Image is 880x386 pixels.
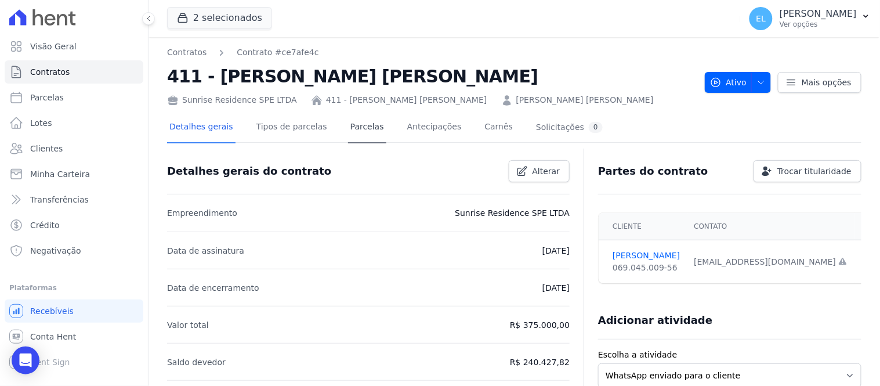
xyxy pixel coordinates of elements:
nav: Breadcrumb [167,46,319,59]
p: Valor total [167,318,209,332]
div: Sunrise Residence SPE LTDA [167,94,297,106]
a: Parcelas [5,86,143,109]
span: Negativação [30,245,81,257]
button: 2 selecionados [167,7,272,29]
div: Plataformas [9,281,139,295]
a: Negativação [5,239,143,262]
span: Mais opções [802,77,852,88]
a: Solicitações0 [534,113,605,143]
button: EL [PERSON_NAME] Ver opções [740,2,880,35]
span: Minha Carteira [30,168,90,180]
a: Detalhes gerais [167,113,236,143]
th: Cliente [599,213,687,240]
p: [PERSON_NAME] [780,8,857,20]
h3: Detalhes gerais do contrato [167,164,331,178]
span: Ativo [710,72,747,93]
span: Crédito [30,219,60,231]
a: Crédito [5,214,143,237]
p: R$ 240.427,82 [510,355,570,369]
a: Transferências [5,188,143,211]
p: [DATE] [542,244,570,258]
a: [PERSON_NAME] [613,250,680,262]
a: Contratos [5,60,143,84]
p: Empreendimento [167,206,237,220]
a: Recebíveis [5,300,143,323]
label: Escolha a atividade [598,349,861,361]
a: 411 - [PERSON_NAME] [PERSON_NAME] [326,94,487,106]
span: Recebíveis [30,305,74,317]
span: Parcelas [30,92,64,103]
div: Open Intercom Messenger [12,347,39,374]
div: [EMAIL_ADDRESS][DOMAIN_NAME] [694,256,848,268]
span: Conta Hent [30,331,76,342]
div: 069.045.009-56 [613,262,680,274]
a: Clientes [5,137,143,160]
h3: Adicionar atividade [598,313,712,327]
p: R$ 375.000,00 [510,318,570,332]
span: Clientes [30,143,63,154]
p: Data de encerramento [167,281,259,295]
h3: Partes do contrato [598,164,708,178]
p: Sunrise Residence SPE LTDA [455,206,570,220]
a: Antecipações [405,113,464,143]
p: Data de assinatura [167,244,244,258]
button: Ativo [705,72,772,93]
span: EL [756,15,766,23]
a: Mais opções [778,72,861,93]
a: Minha Carteira [5,163,143,186]
h2: 411 - [PERSON_NAME] [PERSON_NAME] [167,63,696,89]
span: Alterar [533,165,560,177]
a: Alterar [509,160,570,182]
a: Visão Geral [5,35,143,58]
a: Contratos [167,46,207,59]
th: Contato [687,213,855,240]
span: Lotes [30,117,52,129]
a: Trocar titularidade [754,160,861,182]
p: Saldo devedor [167,355,226,369]
nav: Breadcrumb [167,46,696,59]
p: Ver opções [780,20,857,29]
a: Tipos de parcelas [254,113,329,143]
a: Contrato #ce7afe4c [237,46,318,59]
span: Trocar titularidade [777,165,852,177]
span: Contratos [30,66,70,78]
span: Visão Geral [30,41,77,52]
div: Solicitações [536,122,603,133]
a: Lotes [5,111,143,135]
a: Conta Hent [5,325,143,348]
a: Carnês [482,113,515,143]
div: 0 [589,122,603,133]
a: [PERSON_NAME] [PERSON_NAME] [516,94,654,106]
p: [DATE] [542,281,570,295]
span: Transferências [30,194,89,205]
a: Parcelas [348,113,386,143]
